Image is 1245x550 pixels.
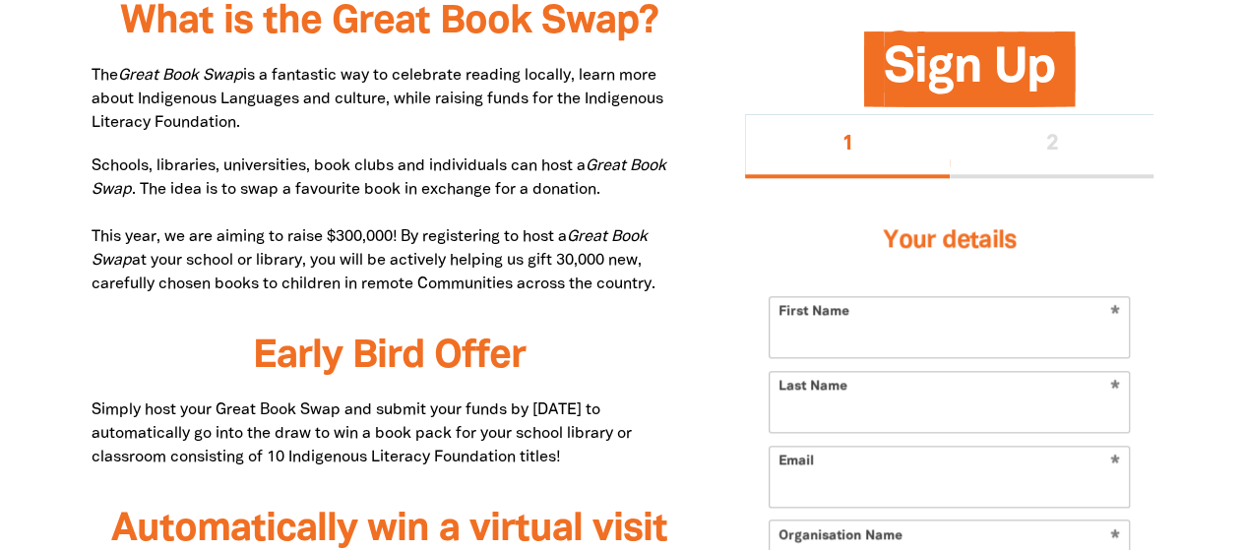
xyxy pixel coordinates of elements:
p: Schools, libraries, universities, book clubs and individuals can host a . The idea is to swap a f... [92,154,687,296]
em: Great Book Swap [92,230,648,268]
em: Great Book Swap [118,69,243,83]
button: Stage 1 [745,115,950,178]
p: The is a fantastic way to celebrate reading locally, learn more about Indigenous Languages and cu... [92,64,687,135]
em: Great Book Swap [92,159,666,197]
span: Early Bird Offer [252,338,525,375]
span: Sign Up [884,47,1055,107]
h3: Your details [769,202,1130,280]
p: Simply host your Great Book Swap and submit your funds by [DATE] to automatically go into the dra... [92,398,687,469]
span: What is the Great Book Swap? [119,4,657,40]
